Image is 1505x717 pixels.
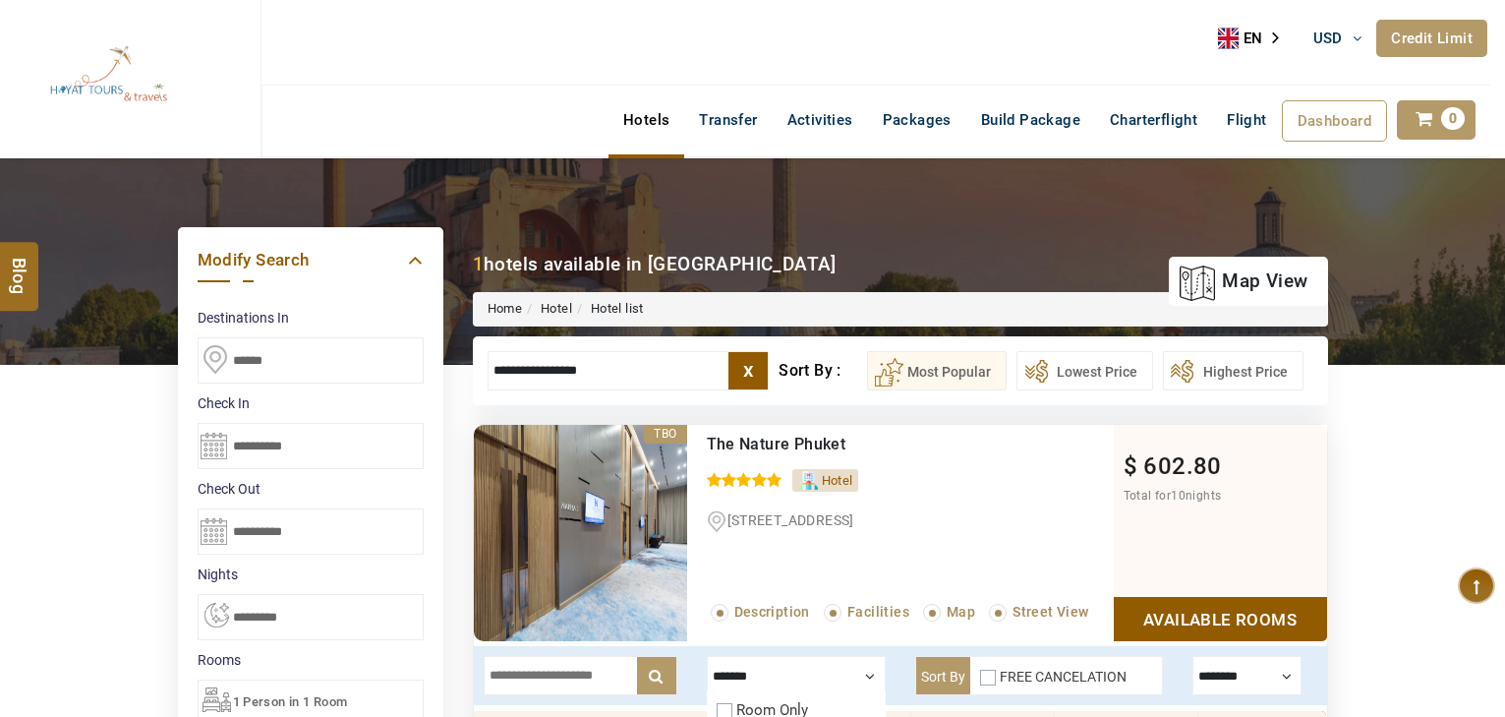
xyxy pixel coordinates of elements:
div: TBO [644,425,686,444]
label: x [728,352,768,389]
a: Flight [1212,100,1281,140]
span: 0 [1441,107,1465,130]
label: Sort By [916,657,970,694]
span: Facilities [847,604,909,620]
label: FREE CANCELATION [1000,669,1127,685]
button: Most Popular [867,351,1007,390]
label: Rooms [198,650,424,670]
button: Highest Price [1163,351,1303,390]
a: The Nature Phuket [707,435,846,453]
a: map view [1179,260,1307,303]
button: Lowest Price [1016,351,1153,390]
img: 5bb65b14104ad12017f83201229d98f5795e8201.jpeg [474,425,687,641]
aside: Language selected: English [1218,24,1293,53]
span: Flight [1227,111,1266,129]
a: Show Rooms [1114,597,1327,641]
div: The Nature Phuket [707,435,1032,454]
span: Blog [7,258,32,274]
span: 1 Person in 1 Room [233,694,348,709]
span: [STREET_ADDRESS] [727,512,854,528]
span: Description [734,604,810,620]
span: Charterflight [1110,111,1197,129]
label: Check In [198,393,424,413]
b: 1 [473,253,484,275]
a: Build Package [966,100,1095,140]
div: Sort By : [779,351,866,390]
span: 10 [1171,489,1186,503]
span: 602.80 [1143,452,1221,480]
span: Hotel [822,473,853,488]
a: Hotels [608,100,684,140]
a: 0 [1397,100,1476,140]
a: Credit Limit [1376,20,1487,57]
span: Dashboard [1298,112,1372,130]
a: Charterflight [1095,100,1212,140]
a: Home [488,301,523,316]
a: Transfer [684,100,772,140]
a: Activities [773,100,868,140]
img: The Royal Line Holidays [15,9,203,142]
div: Language [1218,24,1293,53]
span: Street View [1013,604,1088,620]
span: Total for nights [1124,489,1222,503]
a: EN [1218,24,1293,53]
label: Destinations In [198,308,424,328]
a: Modify Search [198,247,424,273]
div: hotels available in [GEOGRAPHIC_DATA] [473,251,837,277]
label: Check Out [198,479,424,499]
a: Hotel [541,301,572,316]
span: $ [1124,452,1137,480]
li: Hotel list [572,300,644,319]
span: USD [1313,30,1343,47]
span: Map [947,604,975,620]
iframe: chat widget [1383,594,1505,687]
label: nights [198,565,424,584]
a: Packages [868,100,966,140]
